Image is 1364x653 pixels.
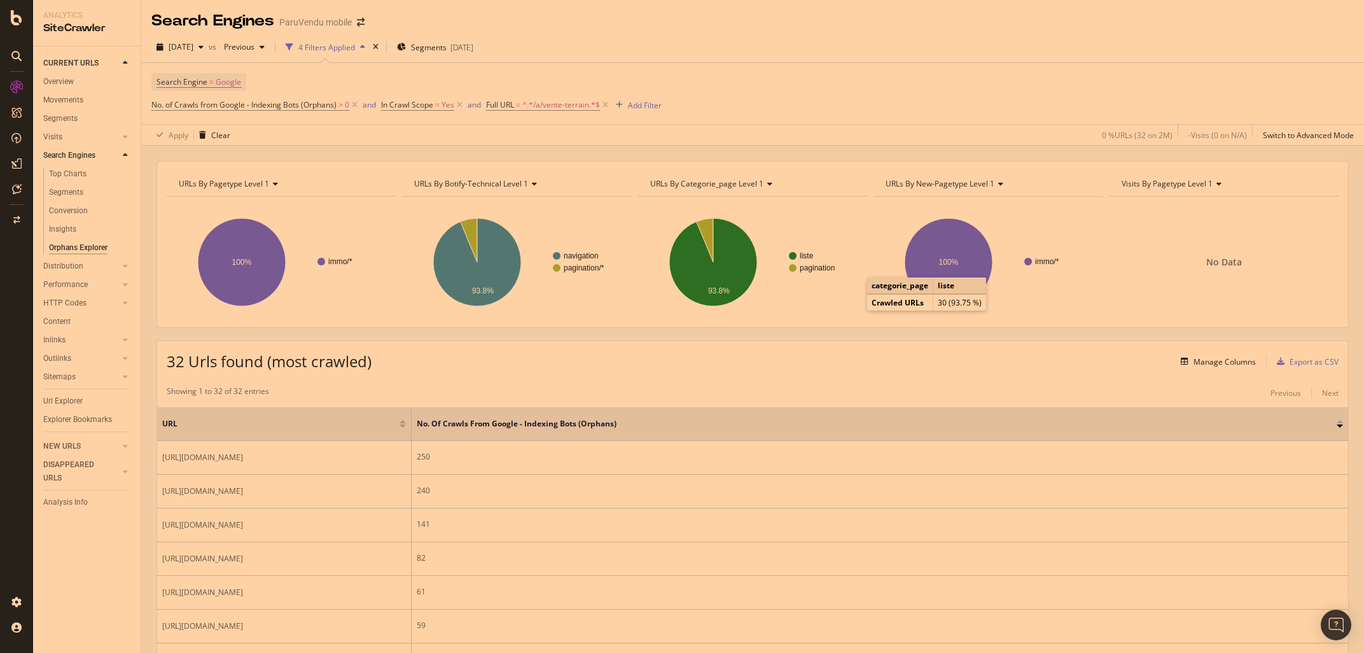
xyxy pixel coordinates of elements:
[162,418,396,430] span: URL
[345,96,349,114] span: 0
[1102,130,1173,141] div: 0 % URLs ( 32 on 2M )
[1188,130,1247,141] div: - Visits ( 0 on N/A )
[162,451,243,464] span: [URL][DOMAIN_NAME]
[43,278,119,291] a: Performance
[43,149,95,162] div: Search Engines
[216,73,241,91] span: Google
[1322,388,1339,398] div: Next
[1119,174,1327,194] h4: Visits by pagetype Level 1
[417,586,1343,598] div: 61
[800,251,814,260] text: liste
[338,99,343,110] span: >
[211,130,230,141] div: Clear
[1272,351,1339,372] button: Export as CSV
[43,315,132,328] a: Content
[628,100,662,111] div: Add Filter
[43,75,132,88] a: Overview
[1176,354,1256,369] button: Manage Columns
[417,451,1343,463] div: 250
[43,75,74,88] div: Overview
[417,418,1318,430] span: No. of Crawls from Google - Indexing Bots (Orphans)
[162,586,243,599] span: [URL][DOMAIN_NAME]
[43,458,108,485] div: DISAPPEARED URLS
[49,223,76,236] div: Insights
[43,57,99,70] div: CURRENT URLS
[43,352,119,365] a: Outlinks
[194,125,230,145] button: Clear
[43,458,119,485] a: DISAPPEARED URLS
[49,204,88,218] div: Conversion
[486,99,514,110] span: Full URL
[873,207,1103,318] svg: A chart.
[151,37,209,57] button: [DATE]
[867,277,933,294] td: categorie_page
[414,178,528,189] span: URLs By botify-technical Level 1
[298,42,355,53] div: 4 Filters Applied
[43,260,83,273] div: Distribution
[468,99,481,110] div: and
[392,37,478,57] button: Segments[DATE]
[417,552,1343,564] div: 82
[49,223,132,236] a: Insights
[43,496,132,509] a: Analysis Info
[417,485,1343,496] div: 240
[1270,388,1301,398] div: Previous
[412,174,620,194] h4: URLs By botify-technical Level 1
[151,125,188,145] button: Apply
[648,174,856,194] h4: URLs By categorie_page Level 1
[209,76,214,87] span: =
[43,315,71,328] div: Content
[1321,610,1351,640] div: Open Intercom Messenger
[43,94,83,107] div: Movements
[169,130,188,141] div: Apply
[167,351,372,372] span: 32 Urls found (most crawled)
[43,94,132,107] a: Movements
[279,16,352,29] div: ParuVendu mobile
[939,258,959,267] text: 100%
[402,207,631,318] svg: A chart.
[49,241,132,255] a: Orphans Explorer
[650,178,763,189] span: URLs By categorie_page Level 1
[167,207,396,318] svg: A chart.
[1322,386,1339,401] button: Next
[162,620,243,633] span: [URL][DOMAIN_NAME]
[43,57,119,70] a: CURRENT URLS
[43,130,119,144] a: Visits
[708,286,730,295] text: 93.8%
[232,258,252,267] text: 100%
[638,207,867,318] svg: A chart.
[43,395,83,408] div: Url Explorer
[417,519,1343,530] div: 141
[43,352,71,365] div: Outlinks
[370,41,381,53] div: times
[357,18,365,27] div: arrow-right-arrow-left
[219,41,254,52] span: Previous
[151,99,337,110] span: No. of Crawls from Google - Indexing Bots (Orphans)
[43,370,76,384] div: Sitemaps
[179,178,269,189] span: URLs By pagetype Level 1
[49,167,132,181] a: Top Charts
[169,41,193,52] span: 2025 Aug. 7th
[1122,178,1213,189] span: Visits by pagetype Level 1
[564,251,599,260] text: navigation
[43,413,112,426] div: Explorer Bookmarks
[162,485,243,498] span: [URL][DOMAIN_NAME]
[43,334,119,347] a: Inlinks
[381,99,433,110] span: In Crawl Scope
[867,295,933,311] td: Crawled URLs
[281,37,370,57] button: 4 Filters Applied
[1263,130,1354,141] div: Switch to Advanced Mode
[49,204,132,218] a: Conversion
[49,167,87,181] div: Top Charts
[363,99,376,111] button: and
[450,42,473,53] div: [DATE]
[43,297,87,310] div: HTTP Codes
[800,263,835,272] text: pagination
[1258,125,1354,145] button: Switch to Advanced Mode
[1193,356,1256,367] div: Manage Columns
[43,413,132,426] a: Explorer Bookmarks
[49,186,83,199] div: Segments
[328,257,352,266] text: immo/*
